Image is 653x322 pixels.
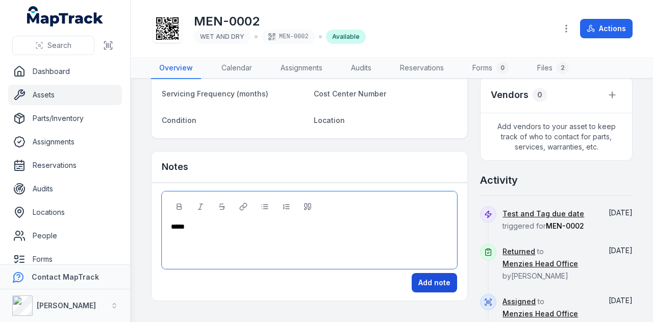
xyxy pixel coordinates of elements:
[262,30,315,44] div: MEN-0002
[326,30,366,44] div: Available
[162,116,196,125] span: Condition
[272,58,331,79] a: Assignments
[278,198,295,215] button: Ordered List
[235,198,252,215] button: Link
[609,208,633,217] time: 3/6/2025, 11:30:00 AM
[314,116,345,125] span: Location
[213,58,260,79] a: Calendar
[392,58,452,79] a: Reservations
[8,202,122,222] a: Locations
[37,301,96,310] strong: [PERSON_NAME]
[609,208,633,217] span: [DATE]
[299,198,316,215] button: Blockquote
[533,88,547,102] div: 0
[529,58,577,79] a: Files2
[491,88,529,102] h3: Vendors
[170,198,188,215] button: Bold
[546,221,584,230] span: MEN-0002
[213,198,231,215] button: Strikethrough
[194,13,366,30] h1: MEN-0002
[8,179,122,199] a: Audits
[609,296,633,305] time: 10/23/2024, 3:09:49 PM
[481,113,632,160] span: Add vendors to your asset to keep track of who to contact for parts, services, warranties, etc.
[8,155,122,176] a: Reservations
[496,62,509,74] div: 0
[8,249,122,269] a: Forms
[503,246,535,257] a: Returned
[12,36,94,55] button: Search
[609,246,633,255] span: [DATE]
[162,160,188,174] h3: Notes
[8,61,122,82] a: Dashboard
[192,198,209,215] button: Italic
[580,19,633,38] button: Actions
[503,259,578,269] a: Menzies Head Office
[609,296,633,305] span: [DATE]
[412,273,457,292] button: Add note
[162,89,268,98] span: Servicing Frequency (months)
[609,246,633,255] time: 10/23/2024, 3:14:37 PM
[503,209,584,219] a: Test and Tag due date
[256,198,273,215] button: Bulleted List
[314,89,386,98] span: Cost Center Number
[8,85,122,105] a: Assets
[464,58,517,79] a: Forms0
[8,226,122,246] a: People
[503,247,578,280] span: to by [PERSON_NAME]
[8,108,122,129] a: Parts/Inventory
[343,58,380,79] a: Audits
[503,309,578,319] a: Menzies Head Office
[8,132,122,152] a: Assignments
[480,173,518,187] h2: Activity
[557,62,569,74] div: 2
[32,273,99,281] strong: Contact MapTrack
[503,296,536,307] a: Assigned
[47,40,71,51] span: Search
[151,58,201,79] a: Overview
[200,33,244,40] span: WET AND DRY
[27,6,104,27] a: MapTrack
[503,209,584,230] span: triggered for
